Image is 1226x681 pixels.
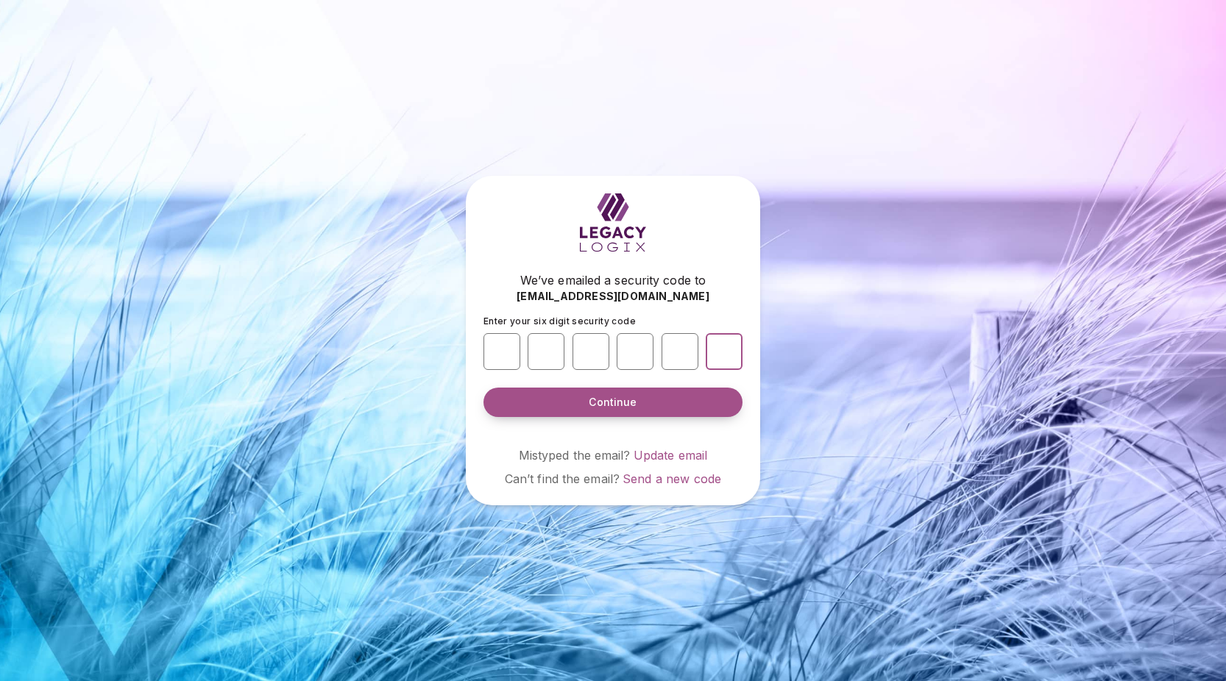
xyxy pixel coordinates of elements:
span: Mistyped the email? [519,448,631,463]
span: [EMAIL_ADDRESS][DOMAIN_NAME] [517,289,709,304]
a: Update email [634,448,708,463]
span: Can’t find the email? [505,471,620,486]
span: We’ve emailed a security code to [520,271,706,289]
span: Enter your six digit security code [483,315,636,327]
button: Continue [483,388,743,417]
a: Send a new code [623,471,721,486]
span: Continue [589,395,637,410]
